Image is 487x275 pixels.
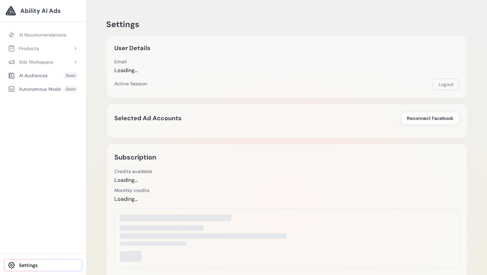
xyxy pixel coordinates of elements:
div: Loading... [114,176,152,184]
button: Ads Workspace [4,56,82,68]
div: Active Session [114,80,147,87]
button: Logout [433,79,459,90]
h2: User Details [114,43,150,53]
h2: Subscription [114,152,156,163]
a: Settings [4,259,82,271]
div: Ads Workspace [8,59,53,65]
a: Ability AI Ads [5,5,81,16]
h2: Selected Ad Accounts [114,113,182,123]
h1: Settings [106,19,467,30]
span: Ability AI Ads [20,6,61,16]
div: Products [8,45,39,52]
a: AI Recommendations [4,29,82,41]
button: Products [4,42,82,55]
span: Reconnect Facebook [407,115,454,122]
div: Email [114,58,138,65]
div: Loading... [114,66,138,75]
span: Soon [63,86,78,92]
div: AI Audiences [8,72,48,79]
div: Monthly credits [114,187,149,194]
span: Soon [63,72,78,79]
div: Loading... [114,195,149,203]
button: Reconnect Facebook [401,112,459,125]
div: Autonomous Mode [8,86,61,92]
div: Credits available [114,168,152,175]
